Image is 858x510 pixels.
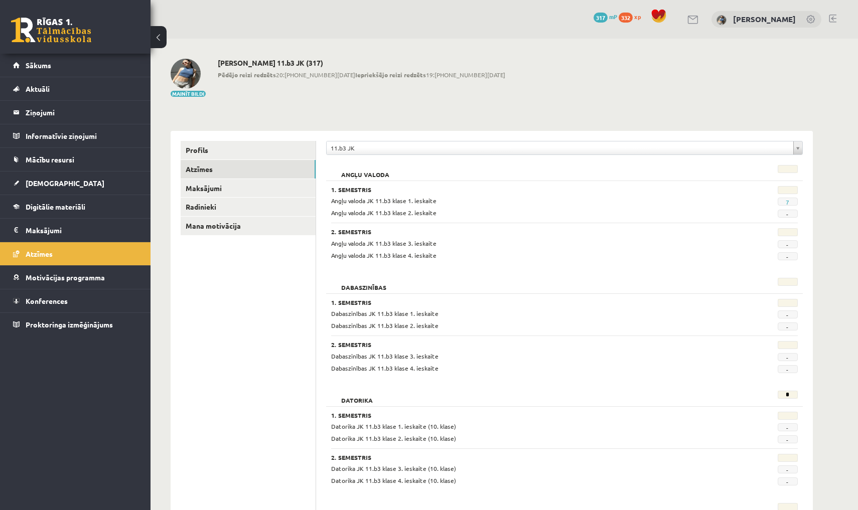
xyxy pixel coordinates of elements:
a: Digitālie materiāli [13,195,138,218]
span: 317 [594,13,608,23]
a: Informatīvie ziņojumi [13,124,138,147]
span: Angļu valoda JK 11.b3 klase 3. ieskaite [331,239,437,247]
span: - [778,365,798,373]
span: Konferences [26,296,68,305]
span: Aktuāli [26,84,50,93]
h3: 2. Semestris [331,228,718,235]
h3: 1. Semestris [331,186,718,193]
a: 332 xp [619,13,646,21]
span: - [778,310,798,318]
span: Angļu valoda JK 11.b3 klase 4. ieskaite [331,251,437,259]
span: Datorika JK 11.b3 klase 4. ieskaite (10. klase) [331,476,456,484]
a: Maksājumi [181,179,316,198]
a: [PERSON_NAME] [733,14,796,24]
h3: 1. Semestris [331,412,718,419]
a: 7 [786,198,789,206]
a: Mācību resursi [13,148,138,171]
span: Dabaszinības JK 11.b3 klase 3. ieskaite [331,352,439,360]
a: Proktoringa izmēģinājums [13,313,138,336]
span: xp [634,13,641,21]
span: Sākums [26,61,51,70]
h3: 2. Semestris [331,341,718,348]
span: Angļu valoda JK 11.b3 klase 1. ieskaite [331,197,437,205]
span: - [778,210,798,218]
img: Elīza Zariņa [717,15,727,25]
a: Atzīmes [13,242,138,265]
span: Motivācijas programma [26,273,105,282]
span: [DEMOGRAPHIC_DATA] [26,179,104,188]
b: Pēdējo reizi redzēts [218,71,276,79]
span: - [778,322,798,330]
span: Angļu valoda JK 11.b3 klase 2. ieskaite [331,209,437,217]
a: Sākums [13,54,138,77]
a: Atzīmes [181,160,316,179]
span: Dabaszinības JK 11.b3 klase 2. ieskaite [331,321,439,329]
a: Aktuāli [13,77,138,100]
a: 317 mP [594,13,617,21]
legend: Ziņojumi [26,101,138,124]
img: Elīza Zariņa [171,59,201,89]
span: Datorika JK 11.b3 klase 3. ieskaite (10. klase) [331,464,456,472]
span: 11.b3 JK [331,141,789,154]
span: Atzīmes [26,249,53,258]
span: Dabaszinības JK 11.b3 klase 1. ieskaite [331,309,439,317]
h2: [PERSON_NAME] 11.b3 JK (317) [218,59,505,67]
span: - [778,252,798,260]
button: Mainīt bildi [171,91,206,97]
span: Proktoringa izmēģinājums [26,320,113,329]
h2: Dabaszinības [331,278,396,288]
span: Datorika JK 11.b3 klase 1. ieskaite (10. klase) [331,422,456,430]
h3: 1. Semestris [331,299,718,306]
span: Dabaszinības JK 11.b3 klase 4. ieskaite [331,364,439,372]
span: Digitālie materiāli [26,202,85,211]
a: Konferences [13,289,138,312]
span: - [778,435,798,443]
span: - [778,353,798,361]
a: Profils [181,141,316,159]
h2: Datorika [331,391,383,401]
a: 11.b3 JK [327,141,802,154]
span: 332 [619,13,633,23]
a: Radinieki [181,198,316,216]
legend: Informatīvie ziņojumi [26,124,138,147]
h2: Angļu valoda [331,165,399,175]
span: Datorika JK 11.b3 klase 2. ieskaite (10. klase) [331,434,456,442]
span: - [778,240,798,248]
a: Maksājumi [13,219,138,242]
span: mP [609,13,617,21]
b: Iepriekšējo reizi redzēts [355,71,426,79]
a: Ziņojumi [13,101,138,124]
span: - [778,477,798,485]
a: Rīgas 1. Tālmācības vidusskola [11,18,91,43]
h3: 2. Semestris [331,454,718,461]
span: - [778,423,798,431]
a: Motivācijas programma [13,266,138,289]
legend: Maksājumi [26,219,138,242]
span: - [778,465,798,473]
span: 20:[PHONE_NUMBER][DATE] 19:[PHONE_NUMBER][DATE] [218,70,505,79]
span: Mācību resursi [26,155,74,164]
a: Mana motivācija [181,217,316,235]
a: [DEMOGRAPHIC_DATA] [13,172,138,195]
